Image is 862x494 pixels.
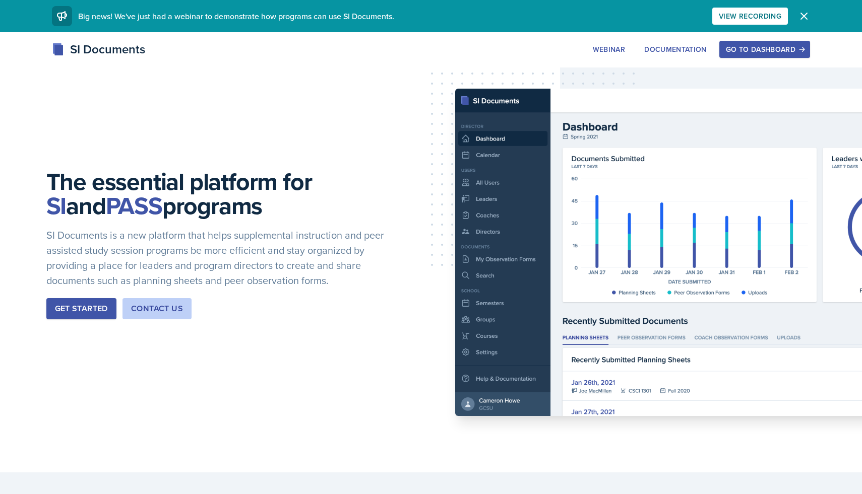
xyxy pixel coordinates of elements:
[122,298,192,319] button: Contact Us
[712,8,788,25] button: View Recording
[726,45,804,53] div: Go to Dashboard
[638,41,713,58] button: Documentation
[719,41,810,58] button: Go to Dashboard
[55,303,108,315] div: Get Started
[586,41,632,58] button: Webinar
[131,303,183,315] div: Contact Us
[78,11,394,22] span: Big news! We've just had a webinar to demonstrate how programs can use SI Documents.
[719,12,781,20] div: View Recording
[46,298,116,319] button: Get Started
[644,45,707,53] div: Documentation
[593,45,625,53] div: Webinar
[52,40,145,58] div: SI Documents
